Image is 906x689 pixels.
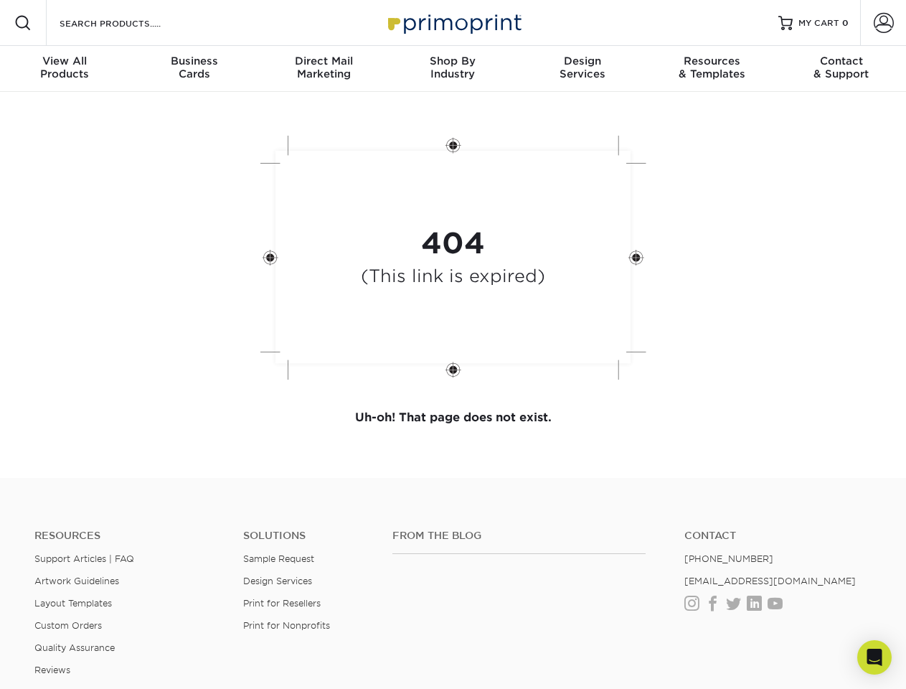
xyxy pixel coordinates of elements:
a: Design Services [243,576,312,586]
div: Open Intercom Messenger [857,640,892,675]
span: 0 [842,18,849,28]
a: Quality Assurance [34,642,115,653]
span: Business [129,55,258,67]
span: MY CART [798,17,839,29]
a: DesignServices [518,46,647,92]
div: Services [518,55,647,80]
a: Layout Templates [34,598,112,609]
strong: 404 [421,226,485,261]
a: Custom Orders [34,620,102,631]
a: [PHONE_NUMBER] [684,553,773,564]
span: Contact [777,55,906,67]
a: Sample Request [243,553,314,564]
span: Shop By [388,55,517,67]
a: Artwork Guidelines [34,576,119,586]
strong: Uh-oh! That page does not exist. [355,411,552,424]
input: SEARCH PRODUCTS..... [58,14,198,32]
a: [EMAIL_ADDRESS][DOMAIN_NAME] [684,576,856,586]
img: Primoprint [382,7,525,38]
div: Marketing [259,55,388,80]
a: Support Articles | FAQ [34,553,134,564]
a: Print for Resellers [243,598,321,609]
a: Direct MailMarketing [259,46,388,92]
a: Contact& Support [777,46,906,92]
div: & Templates [647,55,776,80]
div: Industry [388,55,517,80]
a: Shop ByIndustry [388,46,517,92]
a: BusinessCards [129,46,258,92]
h4: Solutions [243,530,371,542]
h4: From the Blog [392,530,646,542]
span: Direct Mail [259,55,388,67]
div: Cards [129,55,258,80]
a: Print for Nonprofits [243,620,330,631]
div: & Support [777,55,906,80]
span: Resources [647,55,776,67]
iframe: Google Customer Reviews [4,645,122,684]
a: Contact [684,530,872,542]
h4: (This link is expired) [361,266,545,287]
h4: Resources [34,530,222,542]
span: Design [518,55,647,67]
a: Resources& Templates [647,46,776,92]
